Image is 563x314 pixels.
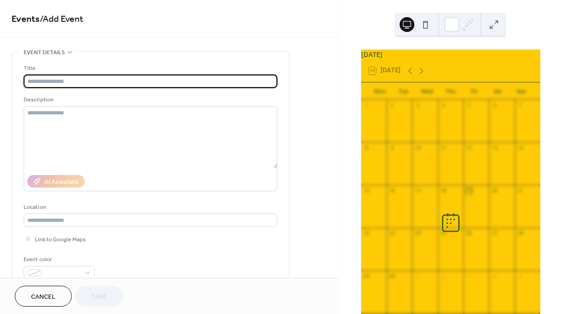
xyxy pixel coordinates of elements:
div: Description [24,95,275,105]
div: Location [24,202,275,212]
div: 1 [415,273,421,279]
div: Title [24,63,275,73]
div: 23 [389,230,395,237]
div: 4 [440,102,447,109]
div: [DATE] [361,50,540,60]
div: 30 [389,273,395,279]
span: Link to Google Maps [35,235,86,245]
div: 9 [389,145,395,151]
div: 27 [492,230,498,237]
span: Event details [24,48,65,57]
div: 14 [517,145,524,151]
div: 6 [492,102,498,109]
div: 3 [415,102,421,109]
div: 2 [440,273,447,279]
div: Sun [509,82,533,100]
div: 25 [440,230,447,237]
div: 7 [517,102,524,109]
div: Wed [415,82,439,100]
div: 24 [415,230,421,237]
div: 19 [466,188,472,194]
div: 26 [466,230,472,237]
span: / Add Event [40,10,83,28]
div: 22 [363,230,370,237]
div: 5 [517,273,524,279]
div: 4 [492,273,498,279]
div: 3 [466,273,472,279]
div: 20 [492,188,498,194]
div: 12 [466,145,472,151]
div: 5 [466,102,472,109]
div: 1 [363,102,370,109]
div: Fri [463,82,486,100]
div: Event color [24,255,93,264]
div: 18 [440,188,447,194]
a: Events [12,10,40,28]
div: 29 [363,273,370,279]
div: 17 [415,188,421,194]
button: Cancel [15,286,72,307]
div: Mon [369,82,392,100]
div: 2 [389,102,395,109]
div: 21 [517,188,524,194]
div: 10 [415,145,421,151]
div: 11 [440,145,447,151]
div: 15 [363,188,370,194]
div: Tue [392,82,415,100]
div: 28 [517,230,524,237]
div: 13 [492,145,498,151]
div: Thu [439,82,463,100]
div: Sat [486,82,509,100]
div: 16 [389,188,395,194]
div: 8 [363,145,370,151]
span: Cancel [31,292,56,302]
